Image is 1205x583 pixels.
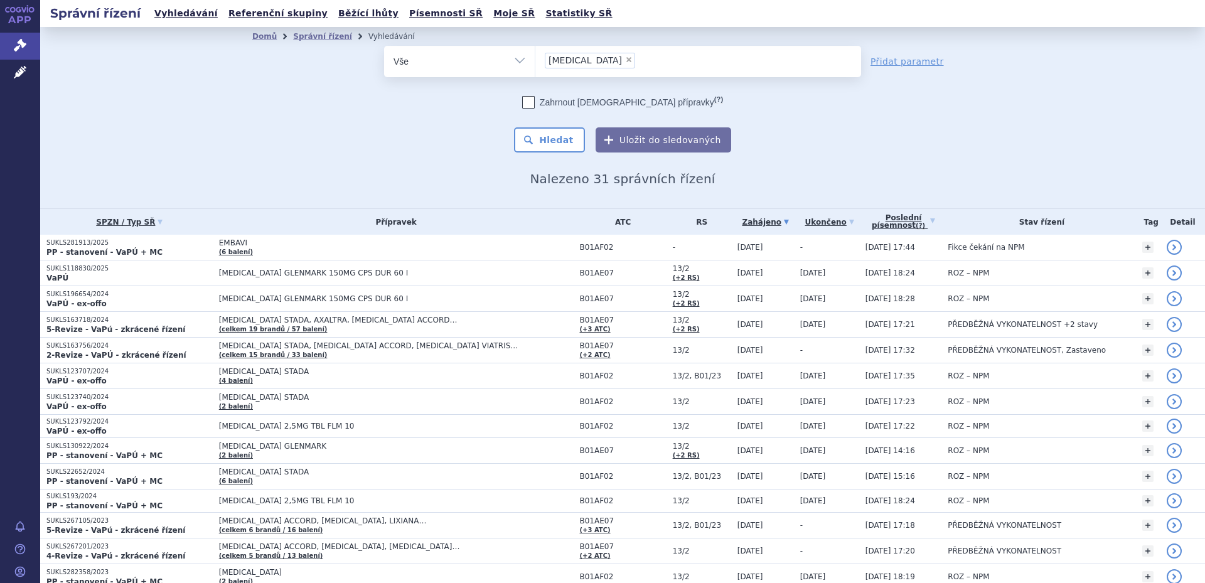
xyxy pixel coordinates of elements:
span: [MEDICAL_DATA] 2,5MG TBL FLM 10 [219,422,533,431]
span: [DATE] 17:20 [865,547,915,555]
span: [MEDICAL_DATA] STADA, AXALTRA, [MEDICAL_DATA] ACCORD… [219,316,533,324]
label: Zahrnout [DEMOGRAPHIC_DATA] přípravky [522,96,723,109]
span: [DATE] [800,422,826,431]
h2: Správní řízení [40,4,151,22]
a: Statistiky SŘ [542,5,616,22]
strong: PP - stanovení - VaPÚ + MC [46,451,163,460]
span: [DATE] 17:18 [865,521,915,530]
span: [DATE] [737,372,763,380]
span: ROZ – NPM [948,496,989,505]
a: detail [1167,543,1182,559]
span: B01AF02 [580,496,667,505]
span: [MEDICAL_DATA] [219,568,533,577]
a: detail [1167,265,1182,281]
th: Detail [1160,209,1205,235]
span: [DATE] [737,294,763,303]
span: B01AE07 [580,542,667,551]
strong: VaPÚ [46,274,68,282]
a: Moje SŘ [490,5,538,22]
a: + [1142,242,1154,253]
p: SUKLS123707/2024 [46,367,213,376]
span: [DATE] 14:16 [865,446,915,455]
span: [DATE] [737,346,763,355]
a: detail [1167,469,1182,484]
p: SUKLS118830/2025 [46,264,213,273]
a: detail [1167,518,1182,533]
span: [MEDICAL_DATA] GLENMARK 150MG CPS DUR 60 I [219,294,533,303]
li: Vyhledávání [368,27,431,46]
span: [DATE] [800,372,826,380]
span: [DATE] 17:44 [865,243,915,252]
strong: PP - stanovení - VaPÚ + MC [46,501,163,510]
a: (2 balení) [219,452,253,459]
span: [DATE] 18:28 [865,294,915,303]
span: [DATE] [737,446,763,455]
a: detail [1167,493,1182,508]
a: (+2 ATC) [580,351,611,358]
a: + [1142,571,1154,582]
a: + [1142,420,1154,432]
p: SUKLS193/2024 [46,492,213,501]
a: detail [1167,368,1182,383]
a: detail [1167,394,1182,409]
span: [MEDICAL_DATA] ACCORD, [MEDICAL_DATA], [MEDICAL_DATA]… [219,542,533,551]
span: 13/2, B01/23 [673,521,731,530]
span: ROZ – NPM [948,397,989,406]
span: [DATE] [737,269,763,277]
span: [DATE] [800,472,826,481]
a: (celkem 15 brandů / 33 balení) [219,351,328,358]
span: [DATE] [737,572,763,581]
span: PŘEDBĚŽNÁ VYKONATELNOST [948,521,1061,530]
a: Poslednípísemnost(?) [865,209,941,235]
span: 13/2 [673,547,731,555]
a: detail [1167,240,1182,255]
a: (+2 ATC) [580,552,611,559]
span: B01AF02 [580,422,667,431]
a: + [1142,545,1154,557]
span: [DATE] [800,496,826,505]
a: Domů [252,32,277,41]
a: + [1142,370,1154,382]
span: B01AE07 [580,516,667,525]
span: ROZ – NPM [948,269,989,277]
span: [DATE] 17:22 [865,422,915,431]
a: + [1142,293,1154,304]
strong: 2-Revize - VaPÚ - zkrácené řízení [46,351,186,360]
span: ROZ – NPM [948,422,989,431]
p: SUKLS130922/2024 [46,442,213,451]
span: B01AF02 [580,243,667,252]
span: - [673,243,731,252]
span: - [800,243,803,252]
a: + [1142,345,1154,356]
span: [DATE] 17:21 [865,320,915,329]
p: SUKLS22652/2024 [46,468,213,476]
a: Referenční skupiny [225,5,331,22]
span: B01AF02 [580,372,667,380]
span: × [625,56,633,63]
th: ATC [574,209,667,235]
a: (4 balení) [219,377,253,384]
span: [DATE] [737,422,763,431]
span: [DATE] [737,320,763,329]
a: (2 balení) [219,403,253,410]
p: SUKLS123740/2024 [46,393,213,402]
span: B01AE07 [580,269,667,277]
a: Ukončeno [800,213,859,231]
strong: PP - stanovení - VaPÚ + MC [46,477,163,486]
span: [DATE] [800,572,826,581]
a: detail [1167,419,1182,434]
p: SUKLS267201/2023 [46,542,213,551]
span: ROZ – NPM [948,294,989,303]
span: [DATE] [800,269,826,277]
span: PŘEDBĚŽNÁ VYKONATELNOST [948,547,1061,555]
a: Písemnosti SŘ [405,5,486,22]
a: (+2 RS) [673,274,700,281]
span: [DATE] [737,547,763,555]
a: + [1142,520,1154,531]
span: B01AE07 [580,446,667,455]
a: (+2 RS) [673,452,700,459]
span: - [800,346,803,355]
span: 13/2 [673,346,731,355]
span: 13/2 [673,422,731,431]
span: [DATE] [800,294,826,303]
